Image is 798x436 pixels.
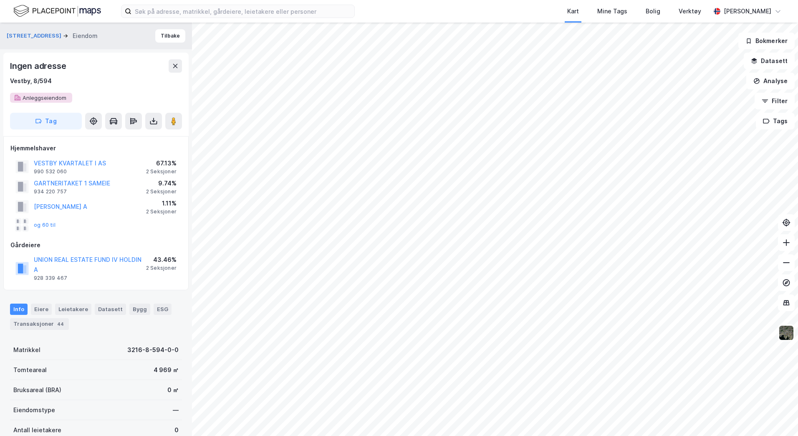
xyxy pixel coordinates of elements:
div: 934 220 757 [34,188,67,195]
div: 9.74% [146,178,177,188]
button: Tilbake [155,29,185,43]
div: 2 Seksjoner [146,208,177,215]
div: Tomteareal [13,365,47,375]
div: 3216-8-594-0-0 [127,345,179,355]
div: Ingen adresse [10,59,68,73]
div: Kart [567,6,579,16]
div: Matrikkel [13,345,40,355]
button: Tags [756,113,795,129]
button: Tag [10,113,82,129]
div: 44 [56,320,66,328]
div: Antall leietakere [13,425,61,435]
div: Info [10,304,28,314]
div: ESG [154,304,172,314]
div: Verktøy [679,6,701,16]
div: Eiendom [73,31,98,41]
div: Vestby, 8/594 [10,76,52,86]
div: 928 339 467 [34,275,67,281]
div: 2 Seksjoner [146,188,177,195]
div: Kontrollprogram for chat [756,396,798,436]
div: 67.13% [146,158,177,168]
div: Gårdeiere [10,240,182,250]
button: [STREET_ADDRESS] [7,32,63,40]
img: 9k= [778,325,794,341]
div: 2 Seksjoner [146,168,177,175]
div: [PERSON_NAME] [724,6,771,16]
div: 0 ㎡ [167,385,179,395]
div: 4 969 ㎡ [154,365,179,375]
div: Bygg [129,304,150,314]
div: Datasett [95,304,126,314]
div: Transaksjoner [10,318,69,330]
div: 990 532 060 [34,168,67,175]
div: Bolig [646,6,660,16]
div: — [173,405,179,415]
div: 0 [174,425,179,435]
div: 1.11% [146,198,177,208]
input: Søk på adresse, matrikkel, gårdeiere, leietakere eller personer [131,5,354,18]
button: Filter [755,93,795,109]
div: Mine Tags [597,6,627,16]
div: Leietakere [55,304,91,314]
button: Analyse [746,73,795,89]
div: Bruksareal (BRA) [13,385,61,395]
button: Datasett [744,53,795,69]
div: Eiere [31,304,52,314]
div: Eiendomstype [13,405,55,415]
div: 43.46% [146,255,177,265]
div: 2 Seksjoner [146,265,177,271]
div: Hjemmelshaver [10,143,182,153]
button: Bokmerker [738,33,795,49]
iframe: Chat Widget [756,396,798,436]
img: logo.f888ab2527a4732fd821a326f86c7f29.svg [13,4,101,18]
